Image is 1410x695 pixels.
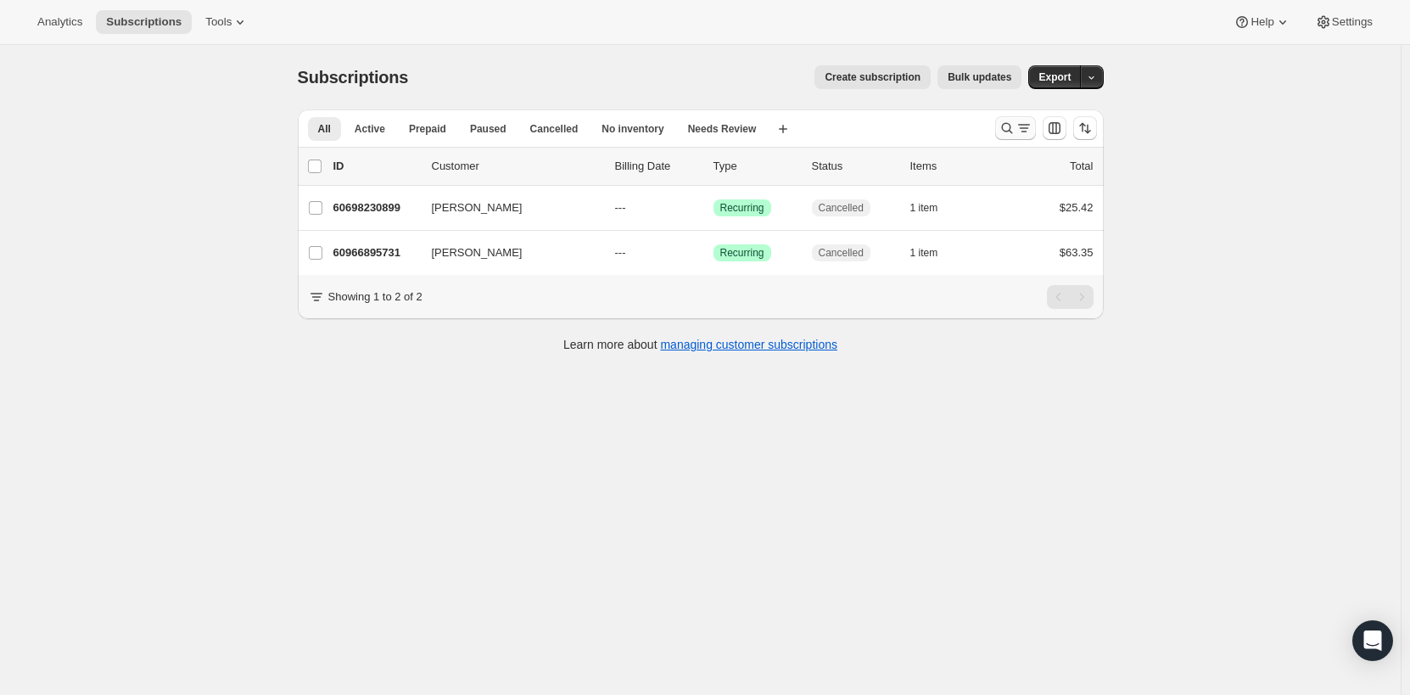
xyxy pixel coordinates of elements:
p: 60966895731 [333,244,418,261]
button: [PERSON_NAME] [422,239,591,266]
span: Recurring [720,246,764,260]
p: Learn more about [563,336,837,353]
div: IDCustomerBilling DateTypeStatusItemsTotal [333,158,1094,175]
button: Help [1223,10,1301,34]
button: Subscriptions [96,10,192,34]
p: Billing Date [615,158,700,175]
button: 1 item [910,241,957,265]
span: 1 item [910,246,938,260]
span: No inventory [601,122,663,136]
div: Open Intercom Messenger [1352,620,1393,661]
button: 1 item [910,196,957,220]
div: Items [910,158,995,175]
span: --- [615,201,626,214]
span: Subscriptions [106,15,182,29]
div: 60698230899[PERSON_NAME]---SuccessRecurringCancelled1 item$25.42 [333,196,1094,220]
button: Settings [1305,10,1383,34]
p: Status [812,158,897,175]
span: Bulk updates [948,70,1011,84]
button: Tools [195,10,259,34]
p: Total [1070,158,1093,175]
span: All [318,122,331,136]
button: Sort the results [1073,116,1097,140]
span: $25.42 [1060,201,1094,214]
p: Showing 1 to 2 of 2 [328,289,422,305]
span: --- [615,246,626,259]
div: 60966895731[PERSON_NAME]---SuccessRecurringCancelled1 item$63.35 [333,241,1094,265]
p: ID [333,158,418,175]
span: $63.35 [1060,246,1094,259]
span: Paused [470,122,506,136]
span: Active [355,122,385,136]
button: Search and filter results [995,116,1036,140]
a: managing customer subscriptions [660,338,837,351]
p: 60698230899 [333,199,418,216]
button: [PERSON_NAME] [422,194,591,221]
button: Create new view [769,117,797,141]
span: Subscriptions [298,68,409,87]
span: [PERSON_NAME] [432,244,523,261]
span: Analytics [37,15,82,29]
button: Bulk updates [937,65,1021,89]
span: Create subscription [825,70,920,84]
span: [PERSON_NAME] [432,199,523,216]
span: Export [1038,70,1071,84]
span: Cancelled [530,122,579,136]
span: 1 item [910,201,938,215]
button: Customize table column order and visibility [1043,116,1066,140]
button: Export [1028,65,1081,89]
button: Analytics [27,10,92,34]
span: Prepaid [409,122,446,136]
span: Settings [1332,15,1373,29]
span: Cancelled [819,201,864,215]
div: Type [713,158,798,175]
nav: Pagination [1047,285,1094,309]
span: Needs Review [688,122,757,136]
span: Recurring [720,201,764,215]
p: Customer [432,158,601,175]
span: Help [1251,15,1273,29]
button: Create subscription [814,65,931,89]
span: Cancelled [819,246,864,260]
span: Tools [205,15,232,29]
